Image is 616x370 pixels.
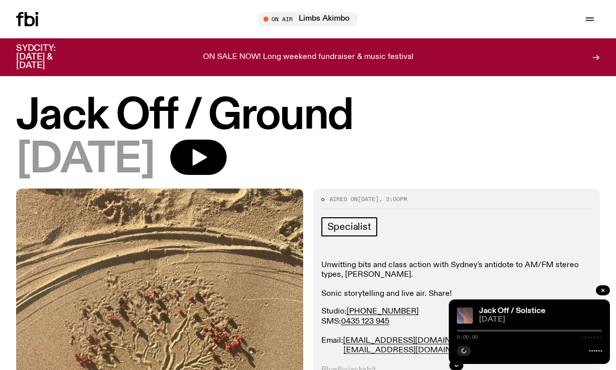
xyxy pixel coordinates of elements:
a: Specialist [321,217,377,236]
span: [DATE] [479,316,602,324]
a: [EMAIL_ADDRESS][DOMAIN_NAME] [344,346,482,354]
button: On AirLimbs Akimbo [258,12,358,26]
span: -:--:-- [581,335,602,340]
span: Specialist [327,221,371,232]
span: [DATE] [16,140,154,180]
a: Jack Off / Solstice [479,307,545,315]
p: ON SALE NOW! Long weekend fundraiser & music festival [203,53,414,62]
span: 0:00:00 [457,335,478,340]
a: 0435 123 945 [341,318,389,326]
a: [EMAIL_ADDRESS][DOMAIN_NAME] [343,337,482,345]
span: [DATE] [358,195,379,203]
span: , 3:00pm [379,195,407,203]
h3: SYDCITY: [DATE] & [DATE] [16,44,81,70]
span: Aired on [329,195,358,203]
p: Unwitting bits and class action with Sydney's antidote to AM/FM stereo types, [PERSON_NAME]. Soni... [321,261,592,299]
a: [PHONE_NUMBER] [347,307,419,316]
h1: Jack Off / Ground [16,96,600,137]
